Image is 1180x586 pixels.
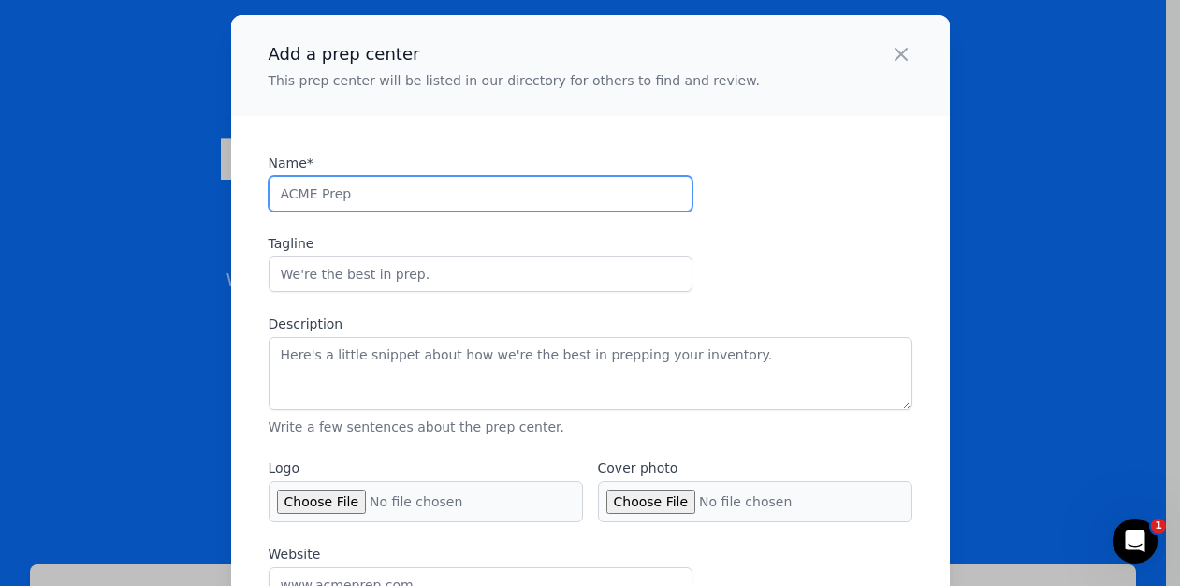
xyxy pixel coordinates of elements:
label: Description [269,315,912,333]
p: This prep center will be listed in our directory for others to find and review. [269,71,760,90]
label: Website [269,545,692,564]
label: Tagline [269,234,692,253]
p: Write a few sentences about the prep center. [269,418,912,436]
input: ACME Prep [269,176,692,212]
label: Logo [269,459,583,477]
h2: Add a prep center [269,41,760,67]
iframe: Intercom live chat [1113,519,1158,564]
span: 1 [1151,519,1166,534]
label: Name* [269,154,692,172]
input: We're the best in prep. [269,256,692,292]
label: Cover photo [598,459,912,477]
